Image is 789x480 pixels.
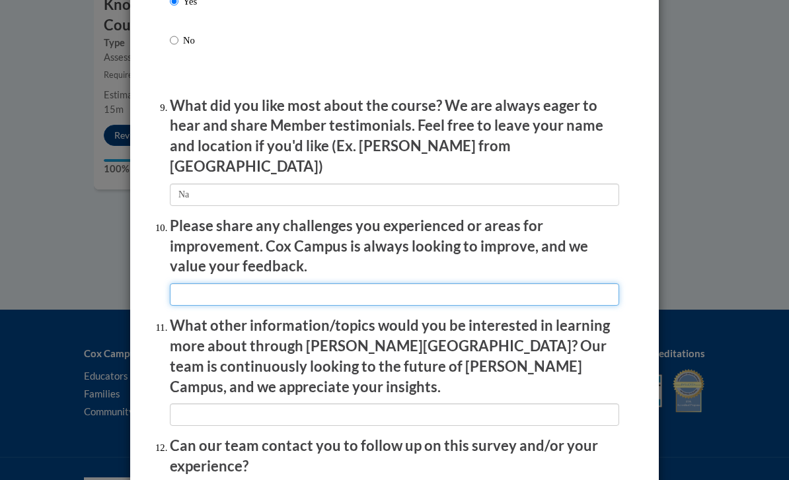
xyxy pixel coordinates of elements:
p: What did you like most about the course? We are always eager to hear and share Member testimonial... [170,96,619,177]
input: No [170,33,178,48]
p: No [183,33,197,48]
p: Can our team contact you to follow up on this survey and/or your experience? [170,436,619,477]
p: Please share any challenges you experienced or areas for improvement. Cox Campus is always lookin... [170,216,619,277]
p: What other information/topics would you be interested in learning more about through [PERSON_NAME... [170,316,619,397]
